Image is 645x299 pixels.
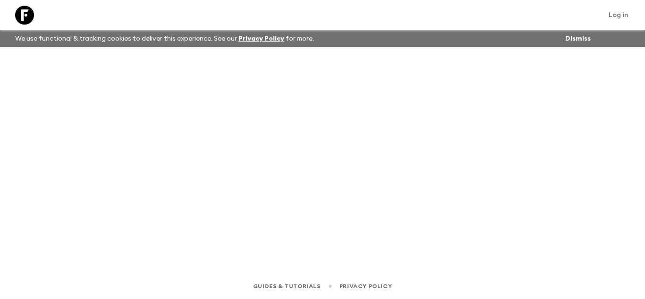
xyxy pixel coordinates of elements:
[11,30,318,47] p: We use functional & tracking cookies to deliver this experience. See our for more.
[253,281,321,291] a: Guides & Tutorials
[339,281,392,291] a: Privacy Policy
[238,35,284,42] a: Privacy Policy
[563,32,593,45] button: Dismiss
[603,9,634,22] a: Log in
